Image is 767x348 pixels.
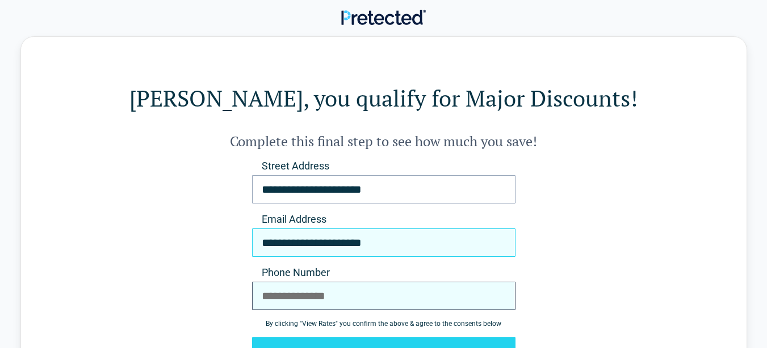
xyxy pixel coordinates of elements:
[252,319,515,328] div: By clicking " View Rates " you confirm the above & agree to the consents below
[252,159,515,173] label: Street Address
[66,82,701,114] h1: [PERSON_NAME], you qualify for Major Discounts!
[66,132,701,150] h2: Complete this final step to see how much you save!
[252,266,515,279] label: Phone Number
[252,213,515,226] label: Email Address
